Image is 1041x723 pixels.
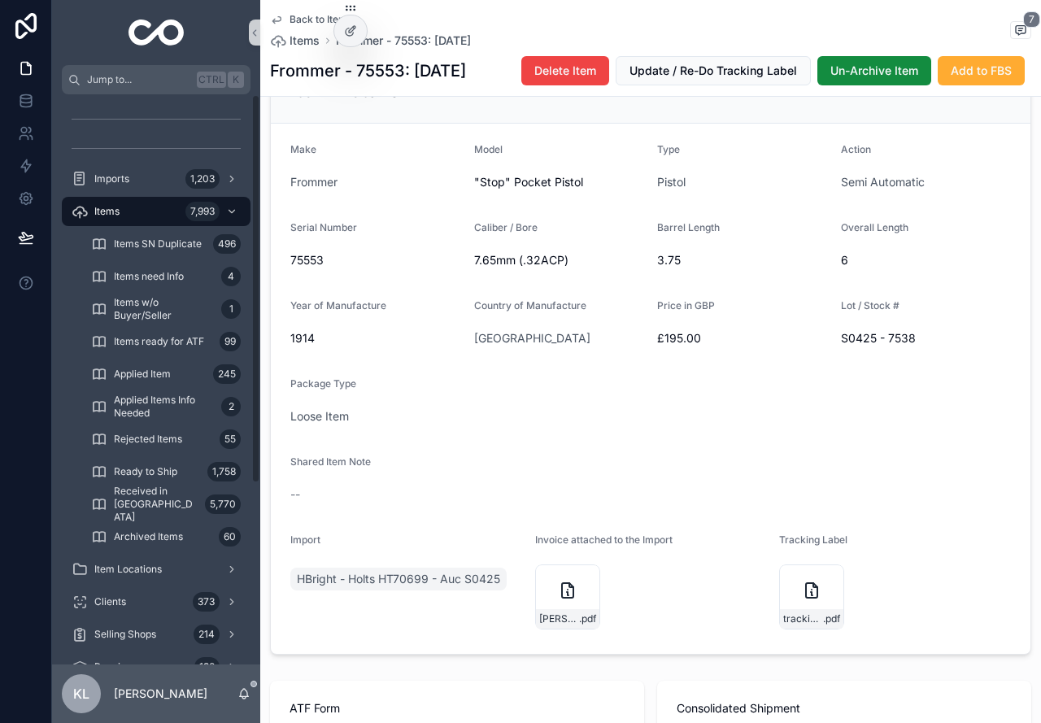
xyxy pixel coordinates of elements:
[81,262,250,291] a: Items need Info4
[657,330,828,346] span: £195.00
[221,299,241,319] div: 1
[290,534,320,546] span: Import
[290,377,356,390] span: Package Type
[616,56,811,85] button: Update / Re-Do Tracking Label
[290,408,349,425] a: Loose Item
[62,65,250,94] button: Jump to...CtrlK
[114,433,182,446] span: Rejected Items
[220,429,241,449] div: 55
[841,252,1012,268] span: 6
[270,59,466,82] h1: Frommer - 75553: [DATE]
[81,425,250,454] a: Rejected Items55
[197,72,226,88] span: Ctrl
[951,63,1012,79] span: Add to FBS
[81,327,250,356] a: Items ready for ATF99
[114,530,183,543] span: Archived Items
[270,33,320,49] a: Items
[73,684,89,703] span: KL
[205,494,241,514] div: 5,770
[185,202,220,221] div: 7,993
[114,485,198,524] span: Received in [GEOGRAPHIC_DATA]
[219,527,241,547] div: 60
[94,172,129,185] span: Imports
[336,33,471,49] a: Frommer - 75553: [DATE]
[521,56,609,85] button: Delete Item
[779,534,847,546] span: Tracking Label
[629,63,797,79] span: Update / Re-Do Tracking Label
[1010,21,1031,41] button: 7
[474,174,645,190] span: "Stop" Pocket Pistol
[62,620,250,649] a: Selling Shops214
[213,234,241,254] div: 496
[290,252,461,268] span: 75553
[290,330,461,346] span: 1914
[81,490,250,519] a: Received in [GEOGRAPHIC_DATA]5,770
[81,294,250,324] a: Items w/o Buyer/Seller1
[841,174,925,190] span: Semi Automatic
[114,368,171,381] span: Applied Item
[474,143,503,155] span: Model
[62,652,250,682] a: Receiver192
[114,335,204,348] span: Items ready for ATF
[81,522,250,551] a: Archived Items60
[213,364,241,384] div: 245
[270,13,352,26] a: Back to Items
[830,63,918,79] span: Un-Archive Item
[290,33,320,49] span: Items
[290,486,300,503] span: --
[114,465,177,478] span: Ready to Ship
[290,299,386,311] span: Year of Manufacture
[114,270,184,283] span: Items need Info
[81,457,250,486] a: Ready to Ship1,758
[62,197,250,226] a: Items7,993
[193,592,220,612] div: 373
[194,625,220,644] div: 214
[474,330,590,346] a: [GEOGRAPHIC_DATA]
[290,174,338,190] a: Frommer
[114,237,202,250] span: Items SN Duplicate
[657,299,715,311] span: Price in GBP
[817,56,931,85] button: Un-Archive Item
[221,397,241,416] div: 2
[657,174,686,190] a: Pistol
[185,169,220,189] div: 1,203
[297,571,500,587] span: HBright - Holts HT70699 - Auc S0425
[535,534,673,546] span: Invoice attached to the Import
[94,595,126,608] span: Clients
[290,221,357,233] span: Serial Number
[677,700,1012,716] span: Consolidated Shipment
[290,700,625,716] span: ATF Form
[94,563,162,576] span: Item Locations
[474,252,645,268] span: 7.65mm (.32ACP)
[229,73,242,86] span: K
[938,56,1025,85] button: Add to FBS
[579,612,596,625] span: .pdf
[94,660,136,673] span: Receiver
[114,686,207,702] p: [PERSON_NAME]
[841,221,908,233] span: Overall Length
[841,299,899,311] span: Lot / Stock #
[290,13,352,26] span: Back to Items
[194,657,220,677] div: 192
[534,63,596,79] span: Delete Item
[657,252,828,268] span: 3.75
[94,628,156,641] span: Selling Shops
[221,267,241,286] div: 4
[87,73,190,86] span: Jump to...
[114,296,215,322] span: Items w/o Buyer/Seller
[81,359,250,389] a: Applied Item245
[474,221,538,233] span: Caliber / Bore
[81,229,250,259] a: Items SN Duplicate496
[220,332,241,351] div: 99
[94,205,120,218] span: Items
[290,568,507,590] a: HBright - Holts HT70699 - Auc S0425
[841,143,871,155] span: Action
[841,330,1012,346] span: S0425 - 7538
[62,555,250,584] a: Item Locations
[823,612,840,625] span: .pdf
